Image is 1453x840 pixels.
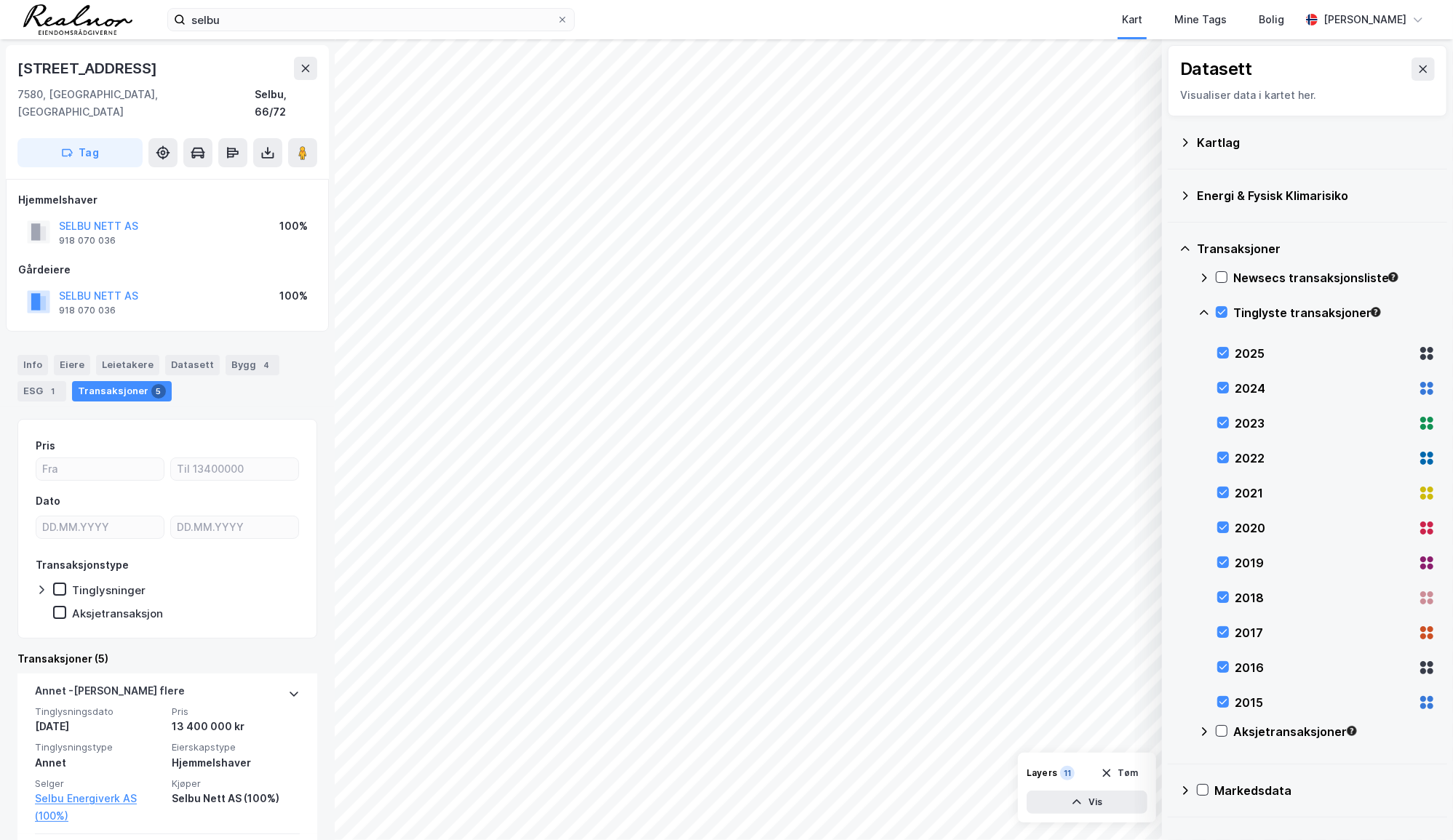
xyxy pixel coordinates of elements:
div: Bolig [1259,11,1284,28]
div: Annet [35,754,163,772]
button: Vis [1027,791,1147,814]
div: Bygg [226,355,279,375]
div: Newsecs transaksjonsliste [1233,269,1436,287]
div: 11 [1060,766,1075,780]
div: Selbu Nett AS (100%) [172,790,300,807]
div: [STREET_ADDRESS] [17,57,160,80]
div: 2024 [1235,380,1412,397]
div: Datasett [165,355,220,375]
div: Kart [1122,11,1142,28]
div: 5 [151,384,166,399]
div: Hjemmelshaver [18,191,317,209]
div: Selbu, 66/72 [255,86,317,121]
div: Dato [36,492,60,510]
div: Tooltip anchor [1345,724,1358,737]
div: [PERSON_NAME] [1323,11,1406,28]
input: DD.MM.YYYY [171,516,298,538]
button: Tøm [1091,761,1147,785]
div: 7580, [GEOGRAPHIC_DATA], [GEOGRAPHIC_DATA] [17,86,255,121]
div: 2021 [1235,484,1412,502]
div: Transaksjoner (5) [17,650,317,668]
div: Mine Tags [1174,11,1227,28]
div: 100% [279,287,308,305]
div: Layers [1027,767,1057,779]
img: realnor-logo.934646d98de889bb5806.png [23,4,132,35]
div: 13 400 000 kr [172,718,300,735]
div: 2022 [1235,449,1412,467]
div: 2025 [1235,345,1412,362]
input: Til 13400000 [171,458,298,480]
div: Aksjetransaksjon [72,607,163,620]
div: Datasett [1180,57,1252,81]
div: ESG [17,381,66,401]
div: Annet - [PERSON_NAME] flere [35,682,185,705]
div: Kartlag [1197,134,1436,151]
div: Tooltip anchor [1369,305,1382,319]
div: Gårdeiere [18,261,317,279]
div: Pris [36,437,55,455]
div: Tinglyste transaksjoner [1233,304,1436,321]
div: Hjemmelshaver [172,754,300,772]
div: Markedsdata [1214,782,1436,799]
div: Leietakere [96,355,159,375]
div: 2020 [1235,519,1412,537]
div: Info [17,355,48,375]
div: [DATE] [35,718,163,735]
span: Pris [172,705,300,718]
a: Selbu Energiverk AS (100%) [35,790,163,825]
div: 2018 [1235,589,1412,607]
iframe: Chat Widget [1380,770,1453,840]
span: Selger [35,777,163,790]
div: Visualiser data i kartet her. [1180,87,1435,104]
div: Transaksjoner [72,381,172,401]
div: Energi & Fysisk Klimarisiko [1197,187,1436,204]
div: 100% [279,217,308,235]
button: Tag [17,138,143,167]
input: Søk på adresse, matrikkel, gårdeiere, leietakere eller personer [186,9,557,31]
div: 918 070 036 [59,235,116,247]
div: Eiere [54,355,90,375]
div: Transaksjoner [1197,240,1436,257]
span: Tinglysningsdato [35,705,163,718]
div: Kontrollprogram for chat [1380,770,1453,840]
span: Eierskapstype [172,741,300,753]
div: 1 [46,384,60,399]
div: Aksjetransaksjoner [1233,723,1436,740]
div: 2023 [1235,415,1412,432]
div: 4 [259,358,274,372]
div: 2016 [1235,659,1412,676]
div: Tinglysninger [72,583,146,597]
div: Transaksjonstype [36,556,129,574]
span: Tinglysningstype [35,741,163,753]
div: Tooltip anchor [1387,271,1400,284]
input: Fra [36,458,164,480]
div: 2015 [1235,694,1412,711]
div: 918 070 036 [59,305,116,316]
div: 2017 [1235,624,1412,641]
div: 2019 [1235,554,1412,572]
span: Kjøper [172,777,300,790]
input: DD.MM.YYYY [36,516,164,538]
